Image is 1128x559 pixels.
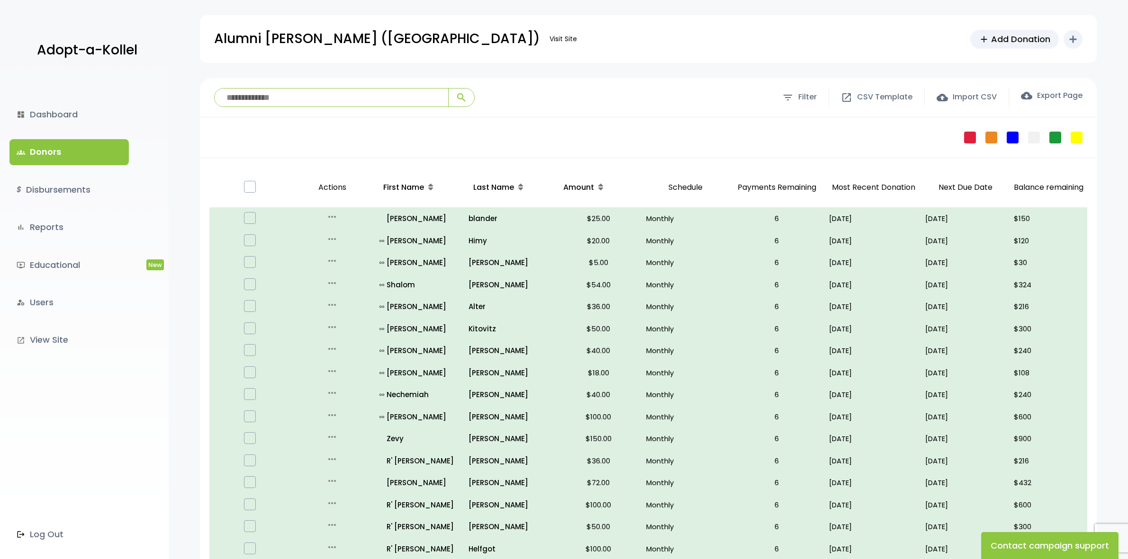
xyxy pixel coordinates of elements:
span: cloud_download [1021,90,1032,101]
p: $600 [1014,410,1083,423]
span: Filter [798,90,817,104]
p: [DATE] [925,410,1006,423]
a: all_inclusive[PERSON_NAME] [379,366,461,379]
a: Alter [469,300,551,313]
p: $150 [1014,212,1083,225]
p: $150.00 [559,432,639,445]
a: all_inclusive[PERSON_NAME] [379,344,461,357]
a: [PERSON_NAME] [469,256,551,269]
p: $324 [1014,278,1083,291]
p: Monthly [646,256,725,269]
p: [DATE] [829,498,917,511]
i: more_horiz [326,387,338,399]
p: Nechemiah [379,388,461,401]
i: more_horiz [326,299,338,311]
a: [PERSON_NAME] [469,476,551,489]
i: more_horiz [326,431,338,443]
p: $18.00 [559,366,639,379]
a: Zevy [379,432,461,445]
a: all_inclusive[PERSON_NAME] [379,300,461,313]
p: [PERSON_NAME] [379,366,461,379]
span: add [979,34,989,44]
a: addAdd Donation [970,30,1059,49]
i: all_inclusive [379,392,387,397]
p: $216 [1014,454,1083,467]
p: 6 [732,476,821,489]
p: $240 [1014,388,1083,401]
p: Monthly [646,542,725,555]
i: dashboard [17,110,25,119]
p: 6 [732,212,821,225]
p: 6 [732,410,821,423]
p: Monthly [646,366,725,379]
p: 6 [732,300,821,313]
span: cloud_upload [937,92,948,103]
p: Payments Remaining [732,171,821,204]
a: all_inclusive[PERSON_NAME] [379,234,461,247]
a: groupsDonors [9,139,129,165]
span: New [146,259,164,270]
p: 6 [732,388,821,401]
p: [DATE] [829,366,917,379]
a: all_inclusive[PERSON_NAME] [379,322,461,335]
p: Schedule [646,171,725,204]
p: [PERSON_NAME] [469,410,551,423]
i: more_horiz [326,519,338,531]
i: all_inclusive [379,415,387,419]
p: 6 [732,454,821,467]
i: more_horiz [326,453,338,465]
p: $100.00 [559,542,639,555]
p: Monthly [646,344,725,357]
p: $25.00 [559,212,639,225]
i: more_horiz [326,233,338,245]
p: [DATE] [829,542,917,555]
span: Import CSV [953,90,997,104]
p: Monthly [646,454,725,467]
p: Kitovitz [469,322,551,335]
p: $50.00 [559,520,639,533]
i: more_horiz [326,541,338,553]
a: Himy [469,234,551,247]
p: Most Recent Donation [829,181,917,195]
p: Balance remaining [1014,181,1083,195]
span: groups [17,148,25,157]
p: 6 [732,278,821,291]
p: Monthly [646,388,725,401]
a: [PERSON_NAME] [469,520,551,533]
a: all_inclusiveNechemiah [379,388,461,401]
p: Alumni [PERSON_NAME] ([GEOGRAPHIC_DATA]) [214,27,540,51]
p: Monthly [646,410,725,423]
a: Log Out [9,522,129,547]
p: 6 [732,366,821,379]
p: Monthly [646,278,725,291]
button: add [1064,30,1083,49]
i: more_horiz [326,497,338,509]
a: [PERSON_NAME] [469,366,551,379]
p: [DATE] [925,388,1006,401]
i: all_inclusive [379,239,387,243]
p: [PERSON_NAME] [379,256,461,269]
p: $100.00 [559,498,639,511]
p: Monthly [646,300,725,313]
a: R' [PERSON_NAME] [379,520,461,533]
a: [PERSON_NAME] [469,454,551,467]
p: $50.00 [559,322,639,335]
p: $900 [1014,432,1083,445]
a: blander [469,212,551,225]
i: all_inclusive [379,348,387,353]
p: [DATE] [925,234,1006,247]
p: [DATE] [829,278,917,291]
p: [PERSON_NAME] [379,344,461,357]
span: Last Name [473,182,514,193]
p: $72.00 [559,476,639,489]
i: manage_accounts [17,298,25,307]
a: [PERSON_NAME] [469,432,551,445]
span: open_in_new [841,92,852,103]
p: [DATE] [829,476,917,489]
